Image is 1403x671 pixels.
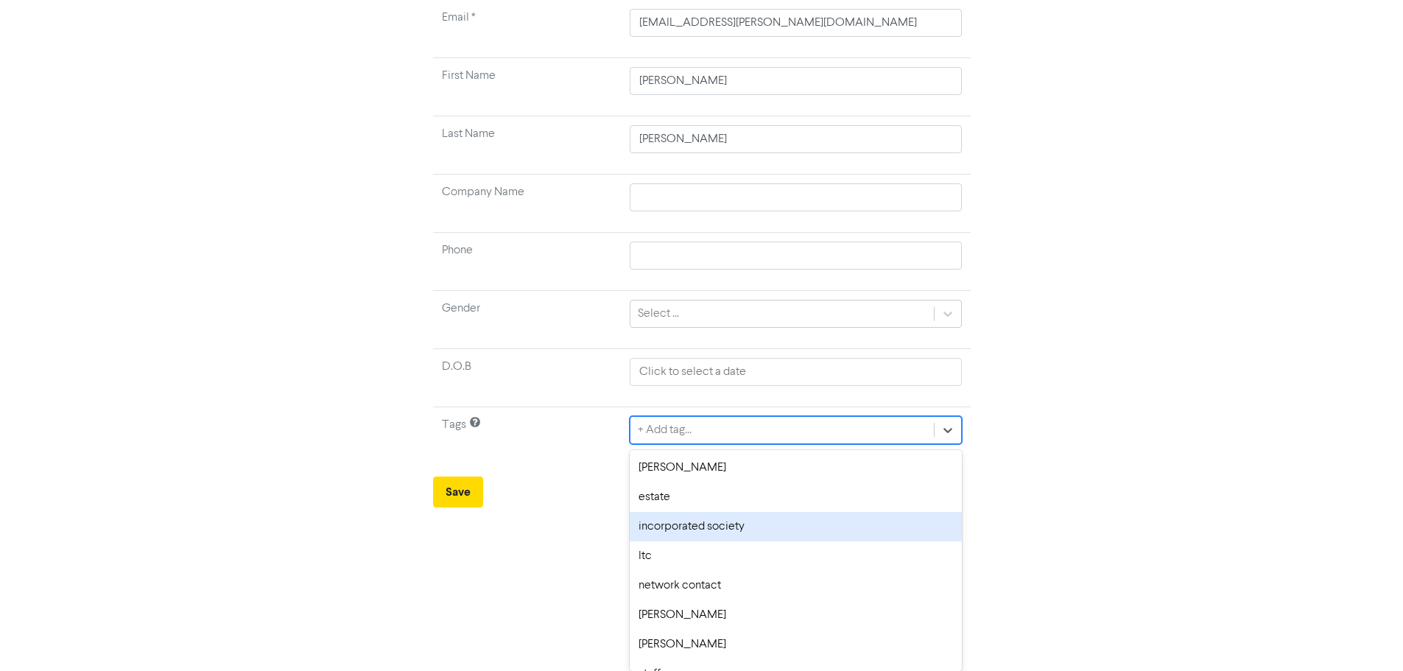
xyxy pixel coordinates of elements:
td: Company Name [433,175,622,233]
div: incorporated society [630,512,961,541]
div: + Add tag... [638,421,692,439]
div: Select ... [638,305,679,323]
td: First Name [433,58,622,116]
td: Tags [433,407,622,466]
td: Gender [433,291,622,349]
div: estate [630,482,961,512]
input: Click to select a date [630,358,961,386]
td: Phone [433,233,622,291]
td: D.O.B [433,349,622,407]
iframe: Chat Widget [1329,600,1403,671]
div: [PERSON_NAME] [630,630,961,659]
td: Last Name [433,116,622,175]
div: ltc [630,541,961,571]
div: network contact [630,571,961,600]
div: [PERSON_NAME] [630,453,961,482]
button: Save [433,477,483,507]
div: [PERSON_NAME] [630,600,961,630]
